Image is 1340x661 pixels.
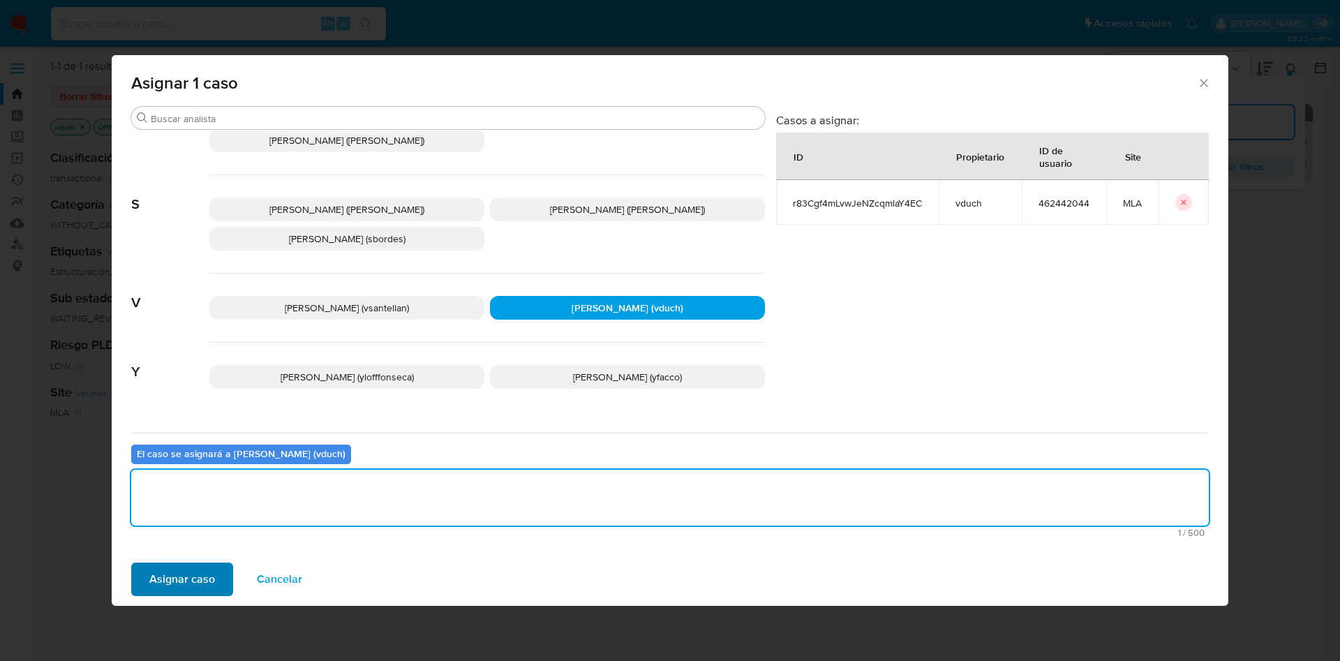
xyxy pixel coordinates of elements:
div: Site [1108,140,1158,173]
div: ID [777,140,820,173]
div: [PERSON_NAME] ([PERSON_NAME]) [209,198,484,221]
span: [PERSON_NAME] ([PERSON_NAME]) [550,202,705,216]
div: [PERSON_NAME] ([PERSON_NAME]) [490,198,765,221]
span: S [131,175,209,213]
span: r83Cgf4mLvwJeNZcqmlaY4EC [793,197,922,209]
div: [PERSON_NAME] (sbordes) [209,227,484,251]
div: ID de usuario [1022,133,1105,179]
span: Asignar caso [149,564,215,595]
span: [PERSON_NAME] (yfacco) [573,370,682,384]
div: [PERSON_NAME] (vsantellan) [209,296,484,320]
div: [PERSON_NAME] (vduch) [490,296,765,320]
button: Cerrar ventana [1197,76,1209,89]
span: vduch [955,197,1005,209]
div: [PERSON_NAME] (yfacco) [490,365,765,389]
span: Y [131,343,209,380]
button: Cancelar [239,563,320,596]
h3: Casos a asignar: [776,113,1209,127]
div: [PERSON_NAME] ([PERSON_NAME]) [209,128,484,152]
span: [PERSON_NAME] (sbordes) [289,232,405,246]
button: Buscar [137,112,148,124]
span: MLA [1123,197,1142,209]
span: [PERSON_NAME] (vsantellan) [285,301,409,315]
div: Propietario [939,140,1021,173]
span: Asignar 1 caso [131,75,1197,91]
b: El caso se asignará a [PERSON_NAME] (vduch) [137,447,345,461]
span: Cancelar [257,564,302,595]
span: [PERSON_NAME] ([PERSON_NAME]) [269,202,424,216]
button: icon-button [1175,194,1192,211]
button: Asignar caso [131,563,233,596]
span: 462442044 [1038,197,1089,209]
input: Buscar analista [151,112,759,125]
span: [PERSON_NAME] (ylofffonseca) [281,370,414,384]
span: V [131,274,209,311]
div: [PERSON_NAME] (ylofffonseca) [209,365,484,389]
div: assign-modal [112,55,1228,606]
span: Máximo 500 caracteres [135,528,1205,537]
span: [PERSON_NAME] ([PERSON_NAME]) [269,133,424,147]
span: [PERSON_NAME] (vduch) [572,301,683,315]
